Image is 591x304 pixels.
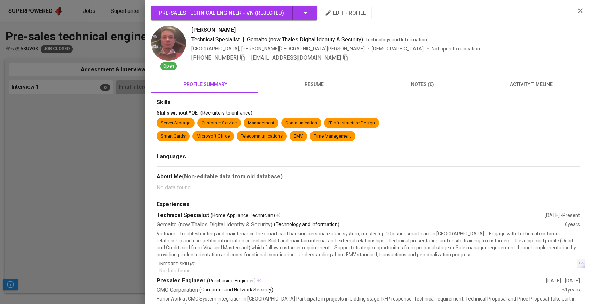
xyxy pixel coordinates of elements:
span: [PHONE_NUMBER] [191,54,238,61]
span: activity timeline [481,80,581,89]
span: | [243,36,244,44]
div: About Me [157,172,580,181]
div: [DATE] - Present [545,212,580,219]
p: Vietnam - Troubleshooting and maintenance the smart card banking personalization system, mostly t... [157,230,580,258]
p: (Technology and Information) [274,221,339,229]
div: [DATE] - [DATE] [546,277,580,284]
div: Microsoft Office [197,133,230,140]
div: Communication [285,120,317,126]
p: (Computer and Network Security) [199,286,273,294]
div: Smart Cards [161,133,186,140]
p: Not open to relocation [432,45,480,52]
span: Technology and Information [365,37,427,42]
div: 6 years [565,221,580,229]
div: IT Infrastructure Design [328,120,375,126]
span: Open [160,63,177,70]
div: Technical Specialist [157,211,545,219]
div: Languages [157,153,580,161]
div: Customer Service [202,120,237,126]
p: No data found. [159,267,580,274]
span: (Recruiters to enhance) [200,110,252,116]
span: (Purchasing Engineer) [207,277,256,284]
div: [GEOGRAPHIC_DATA], [PERSON_NAME][GEOGRAPHIC_DATA][PERSON_NAME] [191,45,365,52]
span: (Home Appliance Technician) [211,212,275,219]
img: 4e00b8d2b09ef4ff015401023ab4c493.jpg [151,26,186,61]
span: Skills without YOE [157,110,198,116]
span: Gemalto (now Thales Digital Identity & Security) [247,36,363,43]
div: Management [248,120,274,126]
span: [EMAIL_ADDRESS][DOMAIN_NAME] [251,54,341,61]
span: resume [264,80,364,89]
div: <1 years [562,286,580,294]
span: Technical Specialist [191,36,240,43]
div: Presales Engineer [157,277,546,285]
div: Skills [157,99,580,107]
div: CMC Corporation [157,286,562,294]
span: [PERSON_NAME] [191,26,236,34]
div: Gemalto (now Thales Digital Identity & Security) [157,221,565,229]
div: Telecommunications [241,133,283,140]
a: edit profile [321,10,371,15]
button: Pre-sales technical engineer - VN (Rejected) [151,6,317,20]
p: No data found. [157,184,580,192]
button: edit profile [321,6,371,20]
span: notes (0) [372,80,473,89]
span: Pre-sales technical engineer - VN ( Rejected ) [159,10,284,16]
span: [DEMOGRAPHIC_DATA] [372,45,425,52]
span: edit profile [326,8,366,17]
div: EMV [294,133,303,140]
div: Server Storage [161,120,190,126]
div: Time Management [314,133,351,140]
span: profile summary [155,80,255,89]
b: (Non-editable data from old database) [182,173,283,180]
div: Experiences [157,201,580,209]
p: Inferred Skill(s) [159,261,580,267]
